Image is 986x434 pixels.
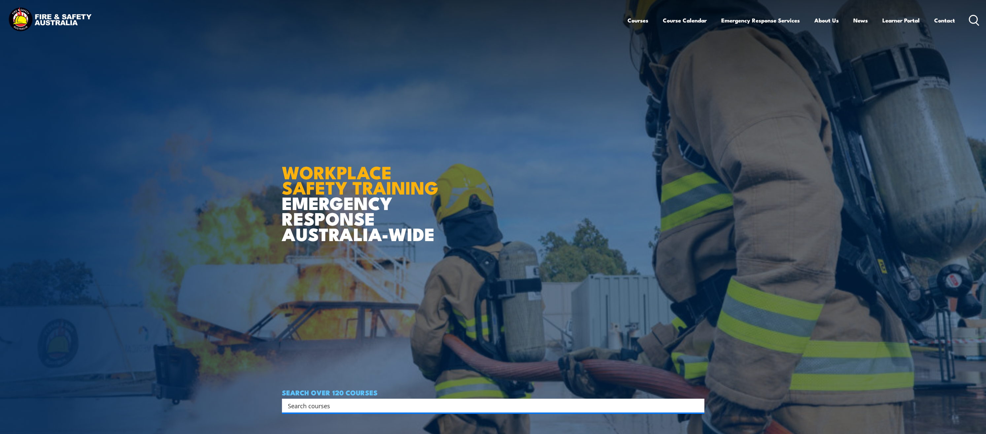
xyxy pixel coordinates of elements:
a: Courses [628,12,648,29]
a: About Us [814,12,839,29]
a: Course Calendar [663,12,707,29]
a: Learner Portal [882,12,920,29]
strong: WORKPLACE SAFETY TRAINING [282,158,438,201]
a: Emergency Response Services [721,12,800,29]
h1: EMERGENCY RESPONSE AUSTRALIA-WIDE [282,148,443,241]
h4: SEARCH OVER 120 COURSES [282,389,704,396]
a: News [853,12,868,29]
button: Search magnifier button [693,401,702,410]
form: Search form [289,401,691,410]
a: Contact [934,12,955,29]
input: Search input [288,401,690,411]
